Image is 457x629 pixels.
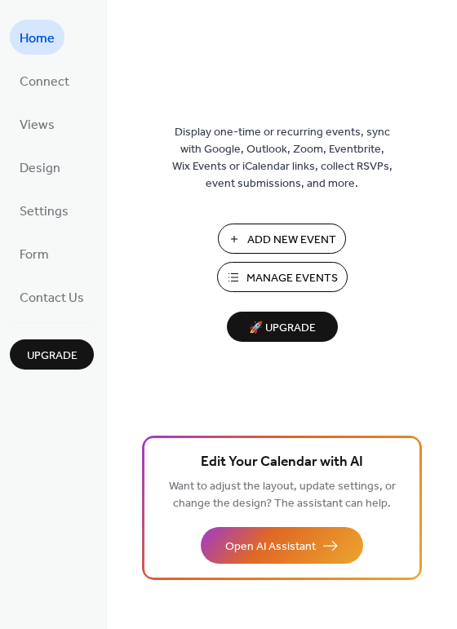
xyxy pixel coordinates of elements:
[20,286,84,311] span: Contact Us
[201,451,363,474] span: Edit Your Calendar with AI
[10,149,70,184] a: Design
[20,199,69,224] span: Settings
[27,348,78,365] span: Upgrade
[10,279,94,314] a: Contact Us
[10,63,79,98] a: Connect
[218,224,346,254] button: Add New Event
[237,317,328,339] span: 🚀 Upgrade
[10,106,64,141] a: Views
[10,193,78,228] a: Settings
[201,527,363,564] button: Open AI Assistant
[225,538,316,556] span: Open AI Assistant
[227,312,338,342] button: 🚀 Upgrade
[20,26,55,51] span: Home
[20,242,49,268] span: Form
[20,156,60,181] span: Design
[247,232,336,249] span: Add New Event
[10,20,64,55] a: Home
[10,339,94,370] button: Upgrade
[169,476,396,515] span: Want to adjust the layout, update settings, or change the design? The assistant can help.
[246,270,338,287] span: Manage Events
[172,124,393,193] span: Display one-time or recurring events, sync with Google, Outlook, Zoom, Eventbrite, Wix Events or ...
[217,262,348,292] button: Manage Events
[20,113,55,138] span: Views
[10,236,59,271] a: Form
[20,69,69,95] span: Connect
